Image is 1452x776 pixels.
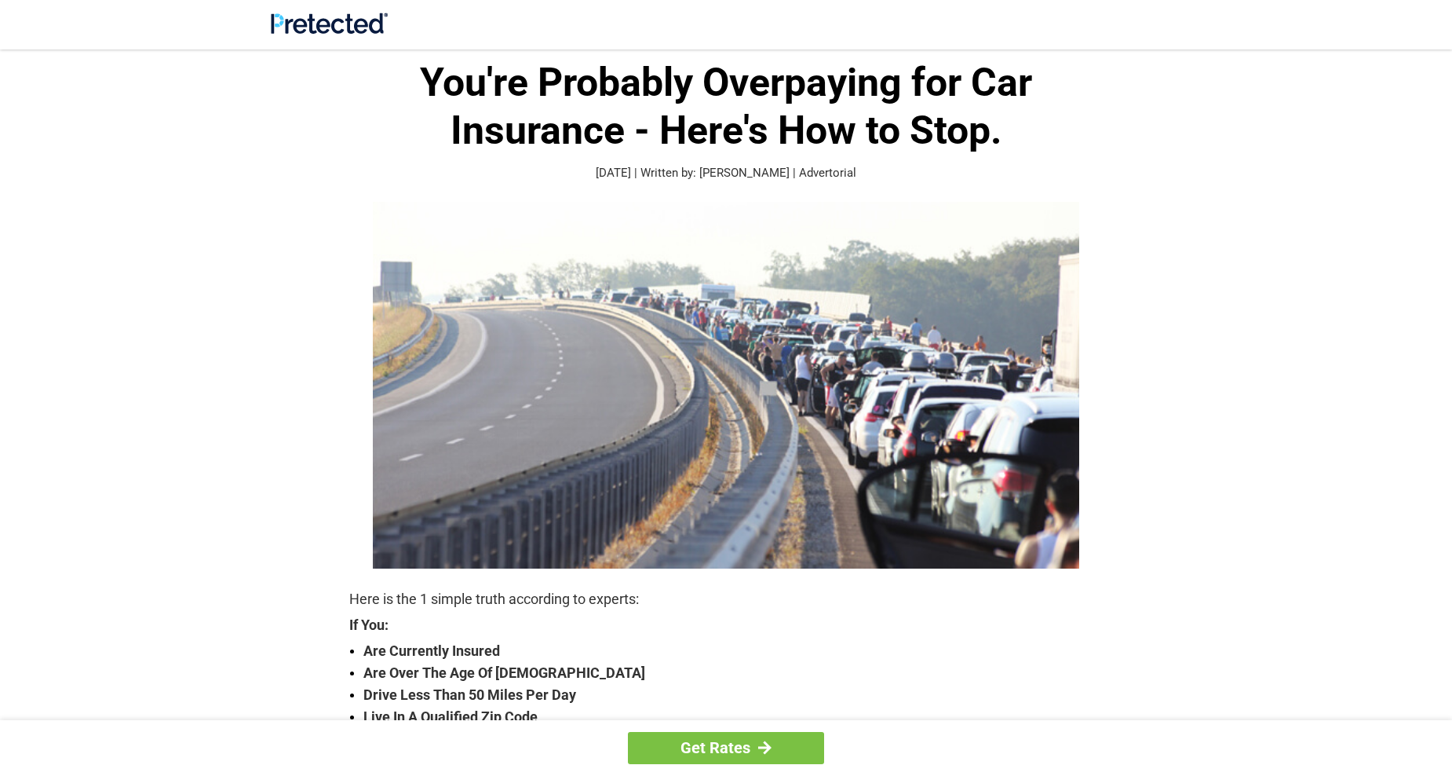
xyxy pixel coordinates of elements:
[363,706,1103,728] strong: Live In A Qualified Zip Code
[628,732,824,764] a: Get Rates
[349,164,1103,182] p: [DATE] | Written by: [PERSON_NAME] | Advertorial
[271,22,388,37] a: Site Logo
[363,684,1103,706] strong: Drive Less Than 50 Miles Per Day
[363,662,1103,684] strong: Are Over The Age Of [DEMOGRAPHIC_DATA]
[349,59,1103,155] h1: You're Probably Overpaying for Car Insurance - Here's How to Stop.
[349,618,1103,632] strong: If You:
[349,588,1103,610] p: Here is the 1 simple truth according to experts:
[271,13,388,34] img: Site Logo
[363,640,1103,662] strong: Are Currently Insured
